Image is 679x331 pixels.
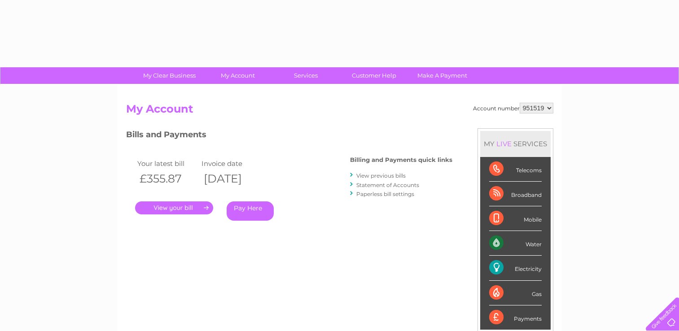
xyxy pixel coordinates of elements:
[269,67,343,84] a: Services
[135,170,200,188] th: £355.87
[199,157,264,170] td: Invoice date
[126,128,452,144] h3: Bills and Payments
[227,201,274,221] a: Pay Here
[135,201,213,214] a: .
[356,191,414,197] a: Paperless bill settings
[356,182,419,188] a: Statement of Accounts
[489,231,542,256] div: Water
[489,157,542,182] div: Telecoms
[199,170,264,188] th: [DATE]
[489,182,542,206] div: Broadband
[132,67,206,84] a: My Clear Business
[489,256,542,280] div: Electricity
[489,281,542,305] div: Gas
[405,67,479,84] a: Make A Payment
[337,67,411,84] a: Customer Help
[126,103,553,120] h2: My Account
[201,67,275,84] a: My Account
[489,206,542,231] div: Mobile
[350,157,452,163] h4: Billing and Payments quick links
[495,139,513,148] div: LIVE
[489,305,542,330] div: Payments
[480,131,551,157] div: MY SERVICES
[473,103,553,113] div: Account number
[135,157,200,170] td: Your latest bill
[356,172,406,179] a: View previous bills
